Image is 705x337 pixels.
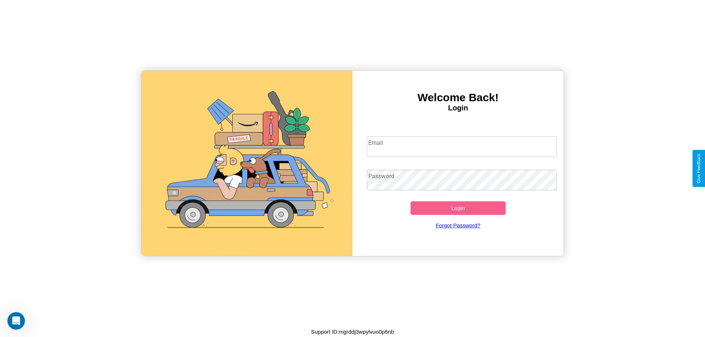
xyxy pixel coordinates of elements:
[7,312,25,330] iframe: Intercom live chat
[411,201,506,215] button: Login
[363,215,553,236] a: Forgot Password?
[141,71,352,256] img: gif
[311,327,394,337] p: Support ID: mgrddj3wpylvuo0p6nb
[696,154,701,183] div: Give Feedback
[352,91,564,104] h3: Welcome Back!
[352,104,564,112] h4: Login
